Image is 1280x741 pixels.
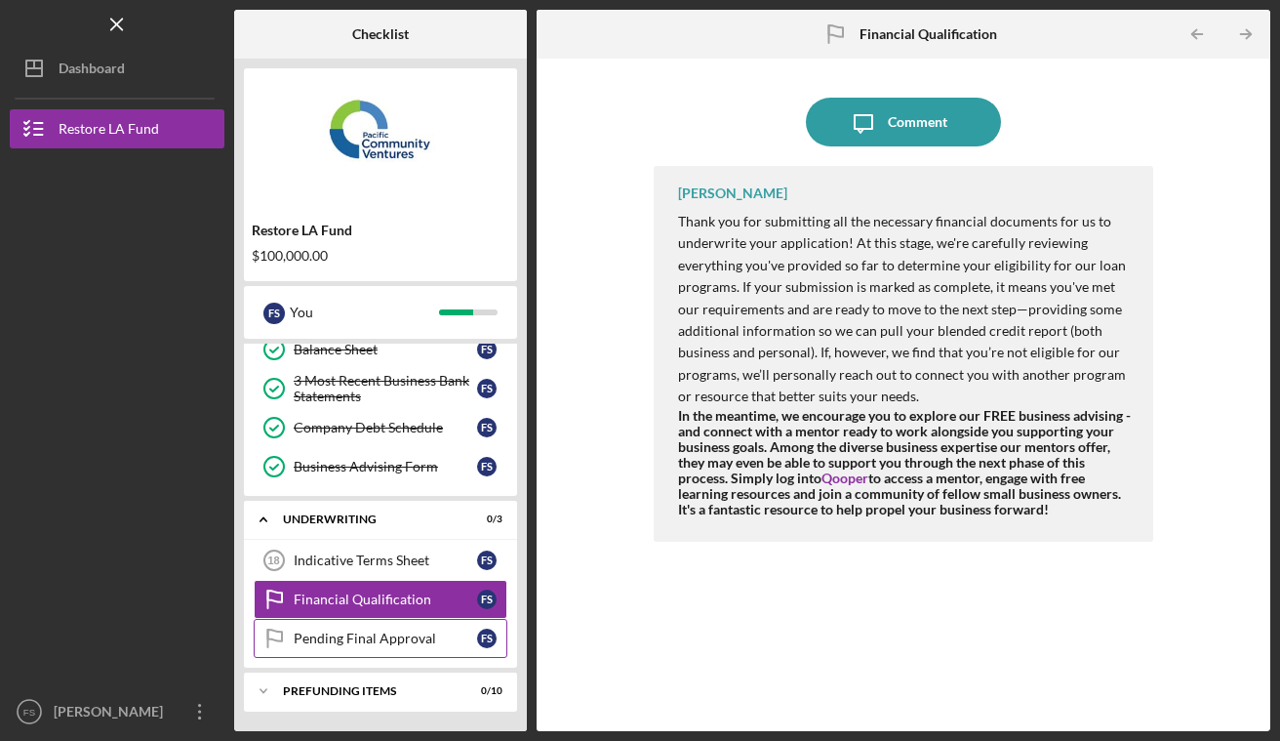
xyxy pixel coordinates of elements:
[294,342,477,357] div: Balance Sheet
[467,685,502,697] div: 0 / 10
[254,330,507,369] a: Balance SheetFS
[888,98,947,146] div: Comment
[59,49,125,93] div: Dashboard
[477,629,497,648] div: F S
[294,553,477,568] div: Indicative Terms Sheet
[254,408,507,447] a: Company Debt ScheduleFS
[283,685,454,697] div: Prefunding Items
[477,457,497,476] div: F S
[294,592,477,607] div: Financial Qualification
[860,26,997,42] b: Financial Qualification
[477,551,497,570] div: F S
[254,447,507,486] a: Business Advising FormFS
[254,580,507,619] a: Financial QualificationFS
[821,470,868,486] a: Qooper
[10,49,224,88] button: Dashboard
[294,420,477,435] div: Company Debt Schedule
[254,619,507,658] a: Pending Final ApprovalFS
[263,303,285,324] div: F S
[254,541,507,580] a: 18Indicative Terms SheetFS
[678,185,787,201] div: [PERSON_NAME]
[294,631,477,646] div: Pending Final Approval
[23,707,35,718] text: FS
[252,223,509,238] div: Restore LA Fund
[477,379,497,398] div: F S
[10,109,224,148] button: Restore LA Fund
[10,692,224,731] button: FS[PERSON_NAME]
[294,373,477,404] div: 3 Most Recent Business Bank Statements
[244,78,517,195] img: Product logo
[59,109,159,153] div: Restore LA Fund
[49,692,176,736] div: [PERSON_NAME]
[477,590,497,609] div: F S
[477,340,497,359] div: F S
[252,248,509,264] div: $100,000.00
[678,211,1134,408] p: Thank you for submitting all the necessary financial documents for us to underwrite your applicat...
[283,514,454,525] div: Underwriting
[290,296,439,329] div: You
[678,407,1131,518] strong: In the meantime, we encourage you to explore our FREE business advising - and connect with a ment...
[294,459,477,474] div: Business Advising Form
[806,98,1001,146] button: Comment
[267,555,279,566] tspan: 18
[477,418,497,437] div: F S
[352,26,409,42] b: Checklist
[467,514,502,525] div: 0 / 3
[254,369,507,408] a: 3 Most Recent Business Bank StatementsFS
